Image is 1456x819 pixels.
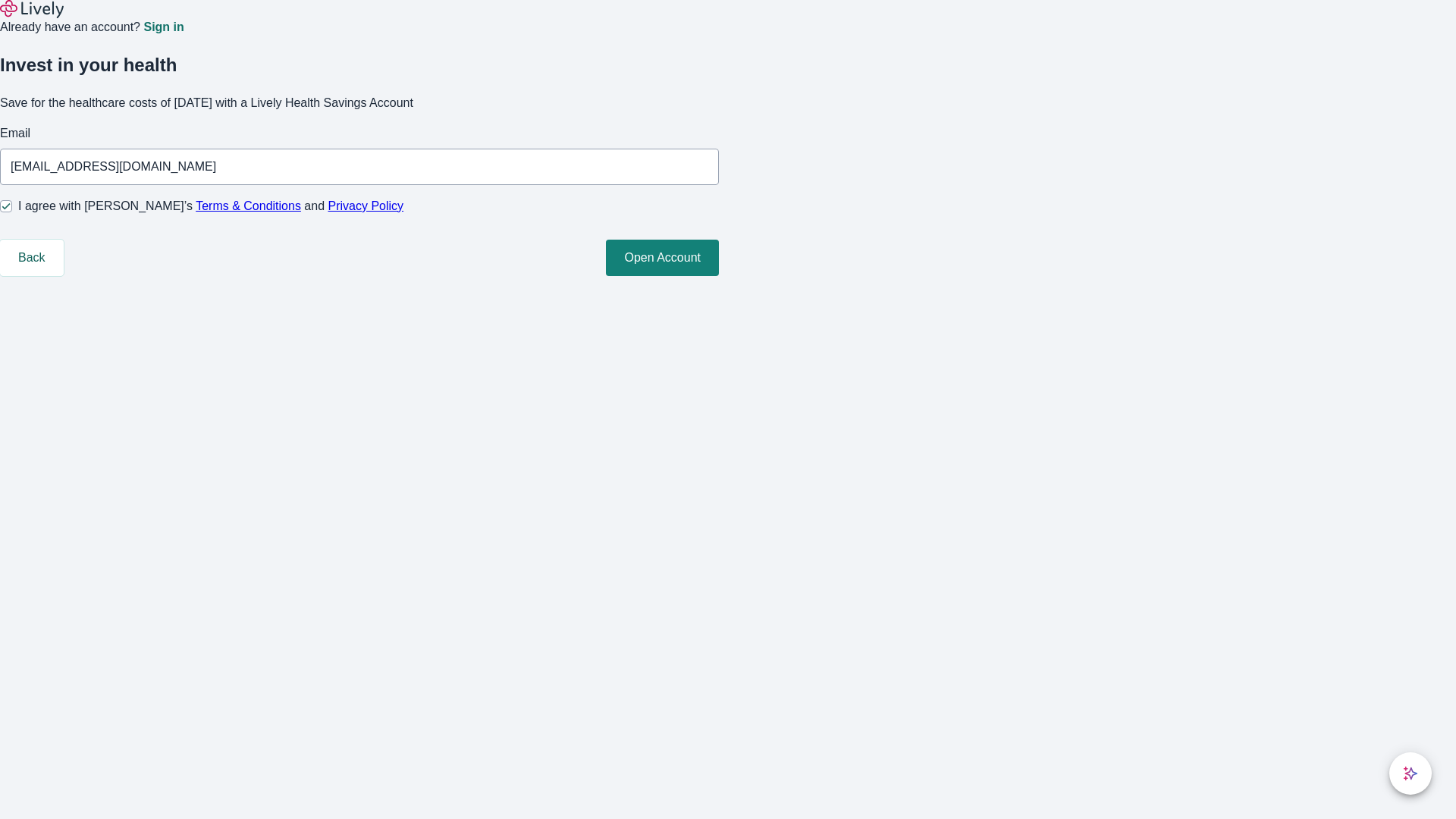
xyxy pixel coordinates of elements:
a: Privacy Policy [328,199,404,212]
a: Terms & Conditions [196,199,301,212]
span: I agree with [PERSON_NAME]’s and [18,197,403,215]
a: Sign in [143,21,184,33]
button: Open Account [606,240,719,276]
svg: Lively AI Assistant [1403,766,1418,781]
button: chat [1389,752,1432,795]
